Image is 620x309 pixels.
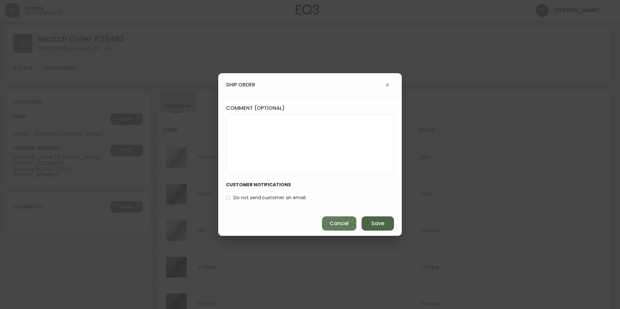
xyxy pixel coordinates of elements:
span: Cancel [330,220,349,227]
label: CUSTOMER NOTIFICATIONS [226,175,312,192]
button: Cancel [322,216,356,231]
span: Do not send customer an email. [233,194,306,201]
span: Save [371,220,384,227]
button: Save [362,216,394,231]
label: comment (optional) [226,105,394,112]
h4: ship order [226,81,255,88]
